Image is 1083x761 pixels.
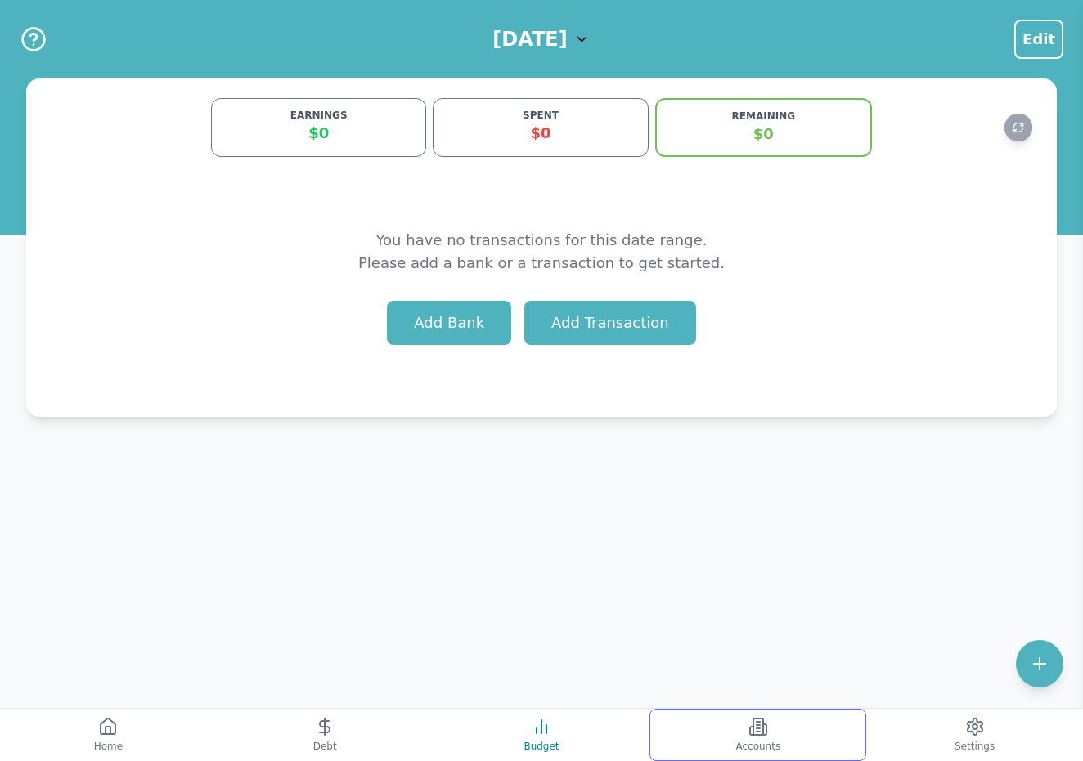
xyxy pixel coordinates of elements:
span: Debt [313,740,337,753]
div: $0 [667,123,861,145]
button: Add Bank [387,301,511,345]
p: You have no transactions for this date range. Please add a bank or a transaction to get started. [358,229,725,275]
button: Help [20,25,47,53]
div: EARNINGS [222,109,416,122]
span: Settings [955,740,995,753]
span: Budget [524,740,559,753]
button: Settings [866,709,1083,761]
span: Accounts [735,740,780,753]
button: Refresh data [1004,114,1033,142]
span: Edit [1022,28,1055,51]
span: Home [94,740,123,753]
div: SPENT [443,109,637,122]
div: $0 [222,122,416,145]
button: Debt [217,709,434,761]
h1: [DATE] [492,26,567,52]
button: Budget [434,709,650,761]
button: Accounts [649,709,866,761]
div: $0 [443,122,637,145]
button: Menu [1014,20,1063,59]
div: REMAINING [667,110,861,123]
button: Add Transaction [524,301,696,345]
